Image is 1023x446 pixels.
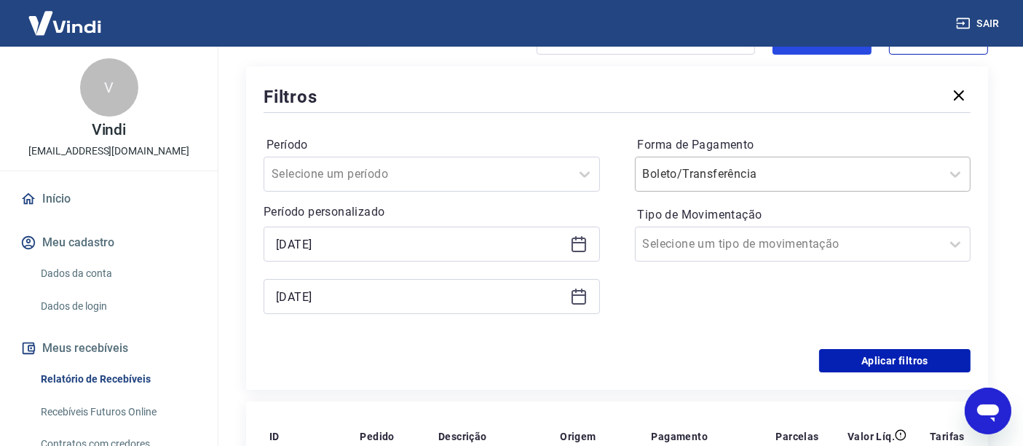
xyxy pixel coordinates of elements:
[953,10,1006,37] button: Sair
[652,429,708,444] p: Pagamento
[264,203,600,221] p: Período personalizado
[560,429,596,444] p: Origem
[80,58,138,117] div: V
[264,85,317,109] h5: Filtros
[438,429,487,444] p: Descrição
[269,429,280,444] p: ID
[17,227,200,259] button: Meu cadastro
[965,388,1011,434] iframe: Botão para abrir a janela de mensagens
[276,286,564,308] input: Data final
[17,183,200,215] a: Início
[638,136,968,154] label: Forma de Pagamento
[17,332,200,364] button: Meus recebíveis
[776,429,819,444] p: Parcelas
[35,397,200,427] a: Recebíveis Futuros Online
[819,349,971,372] button: Aplicar filtros
[266,136,597,154] label: Período
[35,292,200,321] a: Dados de login
[17,1,112,45] img: Vindi
[276,233,564,255] input: Data inicial
[360,429,394,444] p: Pedido
[638,206,968,224] label: Tipo de Movimentação
[35,259,200,289] a: Dados da conta
[28,144,189,159] p: [EMAIL_ADDRESS][DOMAIN_NAME]
[92,122,127,138] p: Vindi
[848,429,895,444] p: Valor Líq.
[35,364,200,394] a: Relatório de Recebíveis
[930,429,965,444] p: Tarifas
